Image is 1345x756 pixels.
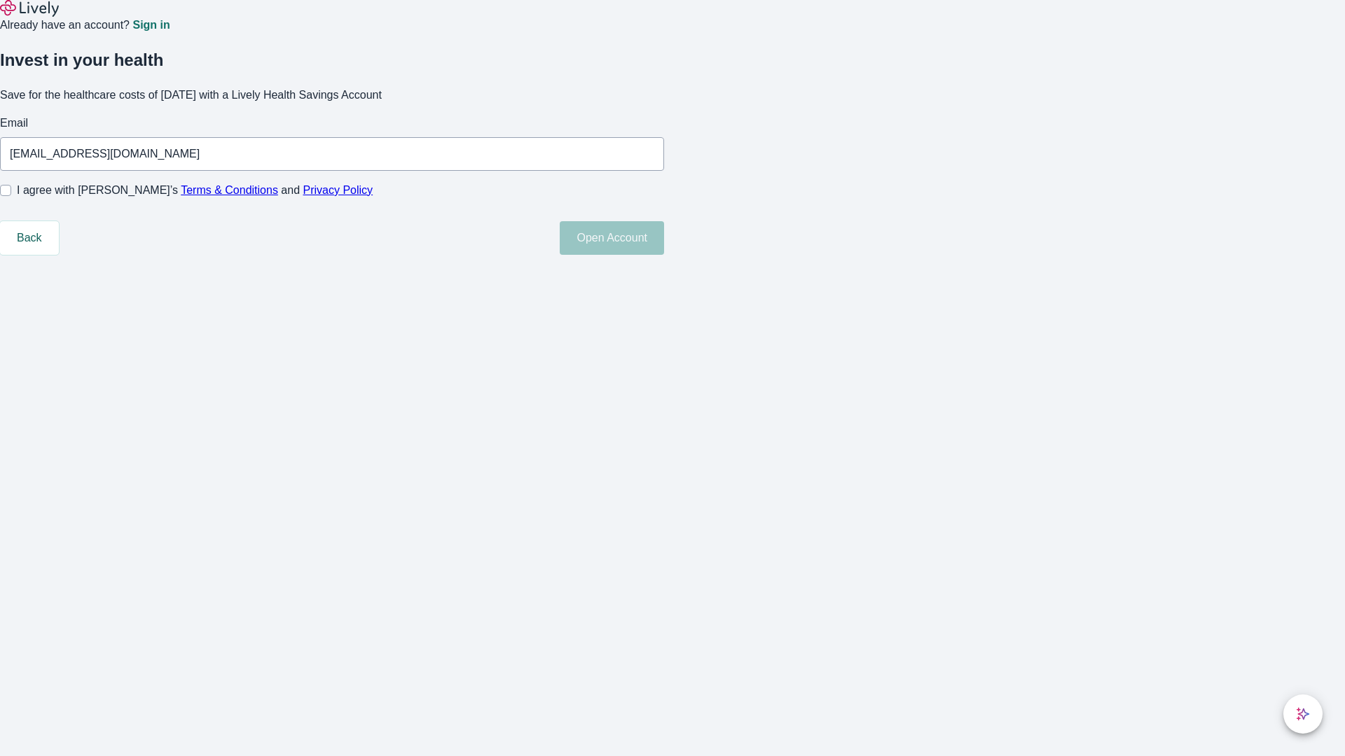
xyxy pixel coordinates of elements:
button: chat [1283,694,1323,734]
a: Sign in [132,20,170,31]
a: Terms & Conditions [181,184,278,196]
a: Privacy Policy [303,184,373,196]
span: I agree with [PERSON_NAME]’s and [17,182,373,199]
svg: Lively AI Assistant [1296,707,1310,721]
